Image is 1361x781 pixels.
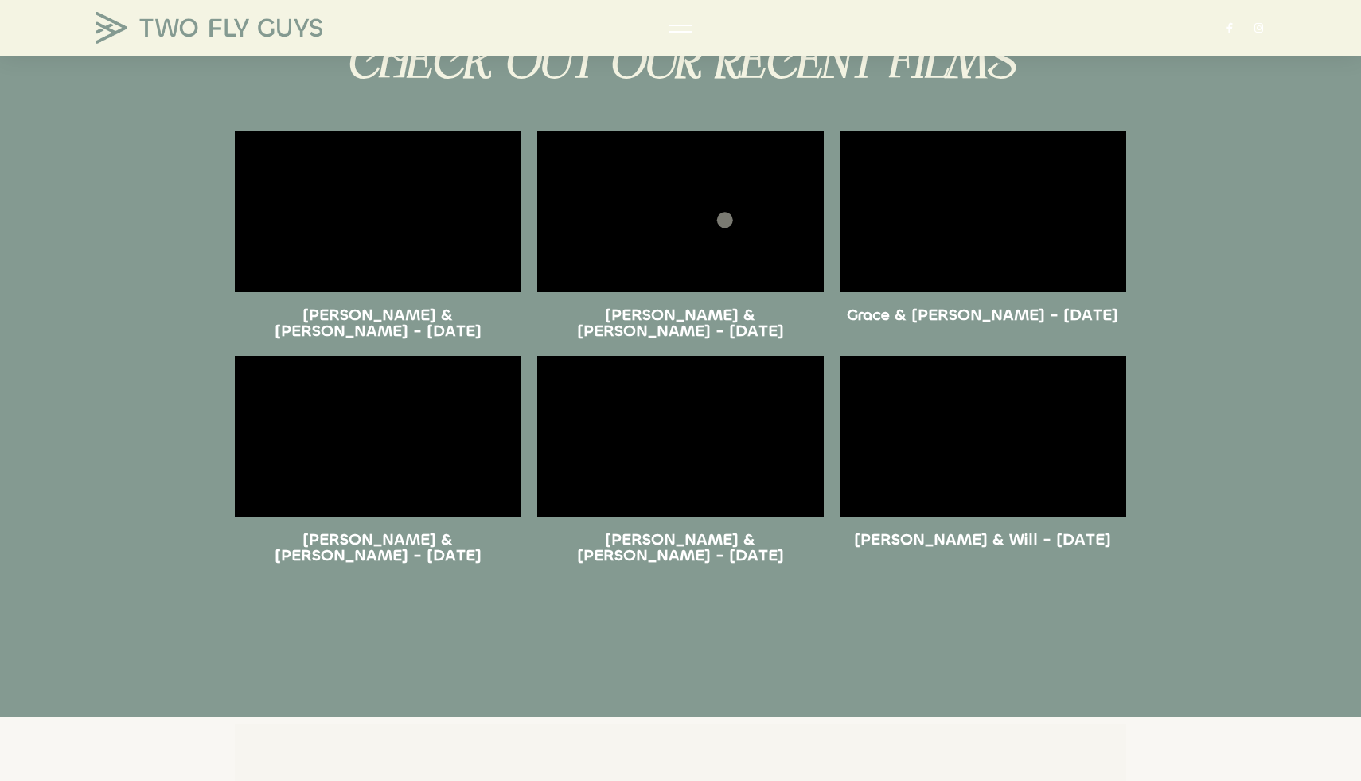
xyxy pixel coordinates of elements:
[537,308,824,339] h5: [PERSON_NAME] & [PERSON_NAME] - [DATE]
[840,131,1126,292] iframe: vimeo Video Player
[537,533,824,564] h5: [PERSON_NAME] & [PERSON_NAME] - [DATE]
[96,12,322,44] img: TWO FLY GUYS MEDIA
[537,356,824,517] iframe: vimeo Video Player
[840,533,1126,549] h5: [PERSON_NAME] & Will - [DATE]
[235,533,521,564] h5: [PERSON_NAME] & [PERSON_NAME] - [DATE]
[235,308,521,339] h5: [PERSON_NAME] & [PERSON_NAME] - [DATE]
[840,356,1126,517] iframe: vimeo Video Player
[96,12,334,44] a: TWO FLY GUYS MEDIA TWO FLY GUYS MEDIA
[235,28,1126,91] div: CHECK OUT OUR RECENT FILMS
[235,131,521,292] iframe: vimeo Video Player
[537,131,824,292] iframe: vimeo Video Player
[840,308,1126,324] h5: Grace & [PERSON_NAME] - [DATE]
[235,356,521,517] iframe: vimeo Video Player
